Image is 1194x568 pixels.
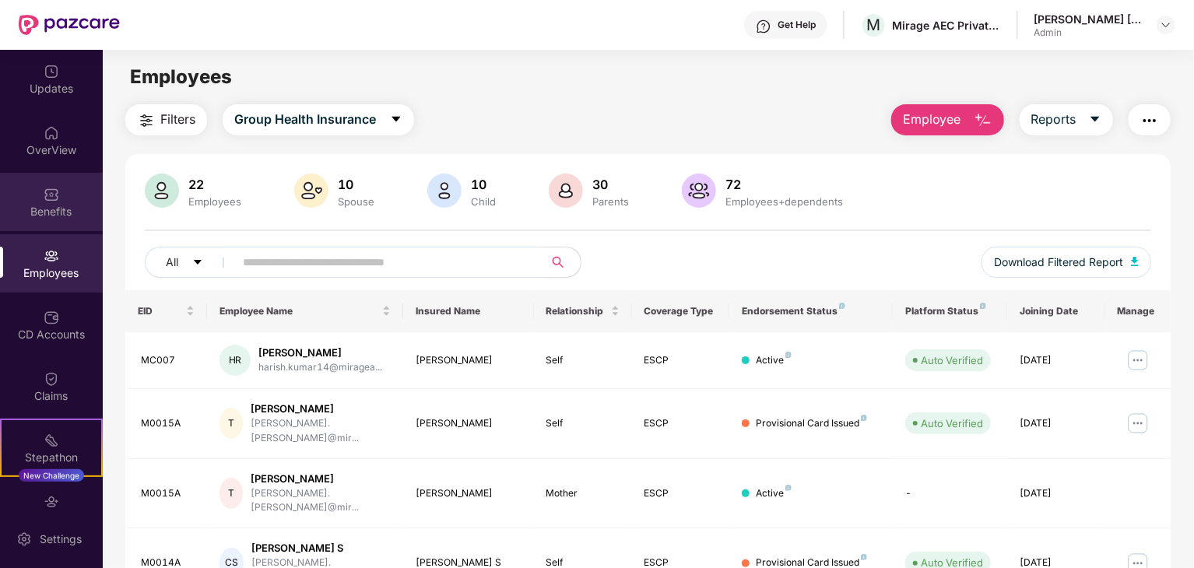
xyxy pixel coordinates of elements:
[534,290,632,332] th: Relationship
[44,248,59,264] img: svg+xml;base64,PHN2ZyBpZD0iRW1wbG95ZWVzIiB4bWxucz0iaHR0cDovL3d3dy53My5vcmcvMjAwMC9zdmciIHdpZHRoPS...
[141,416,195,431] div: M0015A
[893,459,1007,529] td: -
[1007,290,1105,332] th: Joining Date
[722,195,846,208] div: Employees+dependents
[185,177,244,192] div: 22
[1126,411,1150,436] img: manageButton
[35,531,86,547] div: Settings
[543,256,573,268] span: search
[44,125,59,141] img: svg+xml;base64,PHN2ZyBpZD0iSG9tZSIgeG1sbnM9Imh0dHA6Ly93d3cudzMub3JnLzIwMDAvc3ZnIiB3aWR0aD0iMjAiIG...
[44,310,59,325] img: svg+xml;base64,PHN2ZyBpZD0iQ0RfQWNjb3VudHMiIGRhdGEtbmFtZT0iQ0QgQWNjb3VudHMiIHhtbG5zPSJodHRwOi8vd3...
[44,371,59,387] img: svg+xml;base64,PHN2ZyBpZD0iQ2xhaW0iIHhtbG5zPSJodHRwOi8vd3d3LnczLm9yZy8yMDAwL3N2ZyIgd2lkdGg9IjIwIi...
[994,254,1123,271] span: Download Filtered Report
[219,478,243,509] div: T
[644,486,718,501] div: ESCP
[185,195,244,208] div: Employees
[1131,257,1139,266] img: svg+xml;base64,PHN2ZyB4bWxucz0iaHR0cDovL3d3dy53My5vcmcvMjAwMC9zdmciIHhtbG5zOnhsaW5rPSJodHRwOi8vd3...
[974,111,992,130] img: svg+xml;base64,PHN2ZyB4bWxucz0iaHR0cDovL3d3dy53My5vcmcvMjAwMC9zdmciIHhtbG5zOnhsaW5rPSJodHRwOi8vd3...
[778,19,816,31] div: Get Help
[1020,416,1093,431] div: [DATE]
[16,531,32,547] img: svg+xml;base64,PHN2ZyBpZD0iU2V0dGluZy0yMHgyMCIgeG1sbnM9Imh0dHA6Ly93d3cudzMub3JnLzIwMDAvc3ZnIiB3aW...
[130,65,232,88] span: Employees
[125,290,207,332] th: EID
[543,247,581,278] button: search
[589,195,632,208] div: Parents
[1126,348,1150,373] img: manageButton
[1140,111,1159,130] img: svg+xml;base64,PHN2ZyB4bWxucz0iaHR0cDovL3d3dy53My5vcmcvMjAwMC9zdmciIHdpZHRoPSIyNCIgaGVpZ2h0PSIyNC...
[251,541,391,556] div: [PERSON_NAME] S
[785,352,792,358] img: svg+xml;base64,PHN2ZyB4bWxucz0iaHR0cDovL3d3dy53My5vcmcvMjAwMC9zdmciIHdpZHRoPSI4IiBoZWlnaHQ9IjgiIH...
[138,305,183,317] span: EID
[1160,19,1172,31] img: svg+xml;base64,PHN2ZyBpZD0iRHJvcGRvd24tMzJ4MzIiIHhtbG5zPSJodHRwOi8vd3d3LnczLm9yZy8yMDAwL3N2ZyIgd2...
[722,177,846,192] div: 72
[137,111,156,130] img: svg+xml;base64,PHN2ZyB4bWxucz0iaHR0cDovL3d3dy53My5vcmcvMjAwMC9zdmciIHdpZHRoPSIyNCIgaGVpZ2h0PSIyNC...
[861,415,867,421] img: svg+xml;base64,PHN2ZyB4bWxucz0iaHR0cDovL3d3dy53My5vcmcvMjAwMC9zdmciIHdpZHRoPSI4IiBoZWlnaHQ9IjgiIH...
[546,486,620,501] div: Mother
[251,416,391,446] div: [PERSON_NAME].[PERSON_NAME]@mir...
[44,433,59,448] img: svg+xml;base64,PHN2ZyB4bWxucz0iaHR0cDovL3d3dy53My5vcmcvMjAwMC9zdmciIHdpZHRoPSIyMSIgaGVpZ2h0PSIyMC...
[756,353,792,368] div: Active
[44,64,59,79] img: svg+xml;base64,PHN2ZyBpZD0iVXBkYXRlZCIgeG1sbnM9Imh0dHA6Ly93d3cudzMub3JnLzIwMDAvc3ZnIiB3aWR0aD0iMj...
[192,257,203,269] span: caret-down
[125,104,207,135] button: Filters
[905,305,995,317] div: Platform Status
[166,254,178,271] span: All
[1089,113,1101,127] span: caret-down
[980,303,986,309] img: svg+xml;base64,PHN2ZyB4bWxucz0iaHR0cDovL3d3dy53My5vcmcvMjAwMC9zdmciIHdpZHRoPSI4IiBoZWlnaHQ9IjgiIH...
[219,408,243,439] div: T
[234,110,376,129] span: Group Health Insurance
[219,305,379,317] span: Employee Name
[742,305,880,317] div: Endorsement Status
[251,472,391,486] div: [PERSON_NAME]
[468,195,499,208] div: Child
[2,450,101,465] div: Stepathon
[1034,12,1143,26] div: [PERSON_NAME] [PERSON_NAME]
[416,416,521,431] div: [PERSON_NAME]
[251,401,391,416] div: [PERSON_NAME]
[468,177,499,192] div: 10
[427,174,462,208] img: svg+xml;base64,PHN2ZyB4bWxucz0iaHR0cDovL3d3dy53My5vcmcvMjAwMC9zdmciIHhtbG5zOnhsaW5rPSJodHRwOi8vd3...
[549,174,583,208] img: svg+xml;base64,PHN2ZyB4bWxucz0iaHR0cDovL3d3dy53My5vcmcvMjAwMC9zdmciIHhtbG5zOnhsaW5rPSJodHRwOi8vd3...
[145,247,240,278] button: Allcaret-down
[1034,26,1143,39] div: Admin
[921,352,983,368] div: Auto Verified
[390,113,402,127] span: caret-down
[251,486,391,516] div: [PERSON_NAME].[PERSON_NAME]@mir...
[294,174,328,208] img: svg+xml;base64,PHN2ZyB4bWxucz0iaHR0cDovL3d3dy53My5vcmcvMjAwMC9zdmciIHhtbG5zOnhsaW5rPSJodHRwOi8vd3...
[903,110,961,129] span: Employee
[589,177,632,192] div: 30
[756,486,792,501] div: Active
[19,15,120,35] img: New Pazcare Logo
[44,494,59,510] img: svg+xml;base64,PHN2ZyBpZD0iRW5kb3JzZW1lbnRzIiB4bWxucz0iaHR0cDovL3d3dy53My5vcmcvMjAwMC9zdmciIHdpZH...
[546,305,608,317] span: Relationship
[644,416,718,431] div: ESCP
[546,353,620,368] div: Self
[546,416,620,431] div: Self
[921,415,983,431] div: Auto Verified
[1105,290,1171,332] th: Manage
[632,290,730,332] th: Coverage Type
[861,554,867,560] img: svg+xml;base64,PHN2ZyB4bWxucz0iaHR0cDovL3d3dy53My5vcmcvMjAwMC9zdmciIHdpZHRoPSI4IiBoZWlnaHQ9IjgiIH...
[141,486,195,501] div: M0015A
[982,247,1151,278] button: Download Filtered Report
[416,486,521,501] div: [PERSON_NAME]
[1020,104,1113,135] button: Reportscaret-down
[207,290,403,332] th: Employee Name
[1020,486,1093,501] div: [DATE]
[145,174,179,208] img: svg+xml;base64,PHN2ZyB4bWxucz0iaHR0cDovL3d3dy53My5vcmcvMjAwMC9zdmciIHhtbG5zOnhsaW5rPSJodHRwOi8vd3...
[644,353,718,368] div: ESCP
[403,290,534,332] th: Insured Name
[258,360,382,375] div: harish.kumar14@miragea...
[891,104,1004,135] button: Employee
[839,303,845,309] img: svg+xml;base64,PHN2ZyB4bWxucz0iaHR0cDovL3d3dy53My5vcmcvMjAwMC9zdmciIHdpZHRoPSI4IiBoZWlnaHQ9IjgiIH...
[867,16,881,34] span: M
[335,195,378,208] div: Spouse
[1020,353,1093,368] div: [DATE]
[219,345,251,376] div: HR
[416,353,521,368] div: [PERSON_NAME]
[19,469,84,482] div: New Challenge
[1031,110,1076,129] span: Reports
[44,187,59,202] img: svg+xml;base64,PHN2ZyBpZD0iQmVuZWZpdHMiIHhtbG5zPSJodHRwOi8vd3d3LnczLm9yZy8yMDAwL3N2ZyIgd2lkdGg9Ij...
[258,345,382,360] div: [PERSON_NAME]
[756,416,867,431] div: Provisional Card Issued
